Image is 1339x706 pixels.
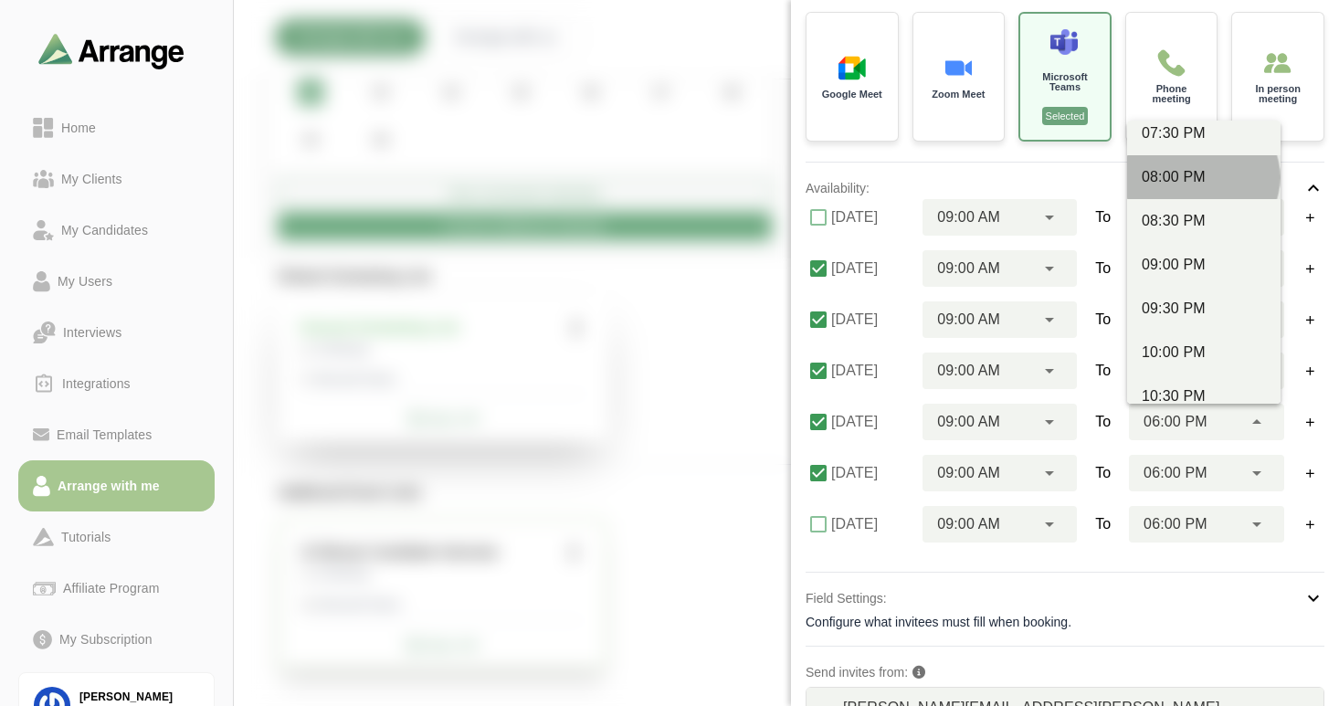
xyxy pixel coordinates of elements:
[1142,166,1266,188] div: 08:00 PM
[18,307,215,358] a: Interviews
[79,690,199,705] div: [PERSON_NAME]
[1095,360,1111,382] span: To
[1095,206,1111,228] span: To
[50,270,120,292] div: My Users
[18,511,215,563] a: Tutorials
[806,661,1324,683] p: Send invites from:
[831,199,912,236] label: [DATE]
[56,321,129,343] div: Interviews
[937,410,1000,434] span: 09:00 AM
[52,628,160,650] div: My Subscription
[806,587,887,609] p: Field Settings:
[1142,385,1266,407] div: 10:30 PM
[18,256,215,307] a: My Users
[831,404,912,440] label: [DATE]
[18,614,215,665] a: My Subscription
[1157,49,1185,77] img: Phone meeting
[937,308,1000,332] span: 09:00 AM
[1095,309,1111,331] span: To
[937,205,1000,229] span: 09:00 AM
[18,358,215,409] a: Integrations
[1095,513,1111,535] span: To
[49,424,159,446] div: Email Templates
[1042,107,1089,125] p: Selected
[1095,411,1111,433] span: To
[18,460,215,511] a: Arrange with me
[831,250,912,287] label: [DATE]
[18,563,215,614] a: Affiliate Program
[56,577,166,599] div: Affiliate Program
[937,257,1000,280] span: 09:00 AM
[831,506,912,543] label: [DATE]
[822,90,882,100] p: Google Meet
[1247,84,1309,104] p: In person meeting
[1142,342,1266,364] div: 10:00 PM
[831,353,912,389] label: [DATE]
[831,455,912,491] label: [DATE]
[1144,410,1207,434] span: 06:00 PM
[1142,122,1266,144] div: 07:30 PM
[18,205,215,256] a: My Candidates
[937,359,1000,383] span: 09:00 AM
[1264,49,1292,77] img: IIn person
[38,33,185,68] img: arrangeai-name-small-logo.4d2b8aee.svg
[806,177,870,199] p: Availability:
[838,54,866,81] img: Google Meet
[1144,512,1207,536] span: 06:00 PM
[937,512,1000,536] span: 09:00 AM
[1050,28,1078,56] img: Microsoft Teams
[18,409,215,460] a: Email Templates
[1095,462,1111,484] span: To
[1142,298,1266,320] div: 09:30 PM
[50,475,167,497] div: Arrange with me
[54,117,103,139] div: Home
[1142,254,1266,276] div: 09:00 PM
[1142,210,1266,232] div: 08:30 PM
[1144,461,1207,485] span: 06:00 PM
[54,219,155,241] div: My Candidates
[54,526,118,548] div: Tutorials
[831,301,912,338] label: [DATE]
[18,153,215,205] a: My Clients
[944,54,972,81] img: Zoom Meet
[1035,72,1095,92] p: Microsoft Teams
[55,373,138,395] div: Integrations
[1141,84,1203,104] p: Phone meeting
[937,461,1000,485] span: 09:00 AM
[806,613,1324,631] div: Configure what invitees must fill when booking.
[1095,258,1111,279] span: To
[54,168,130,190] div: My Clients
[932,90,985,100] p: Zoom Meet
[18,102,215,153] a: Home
